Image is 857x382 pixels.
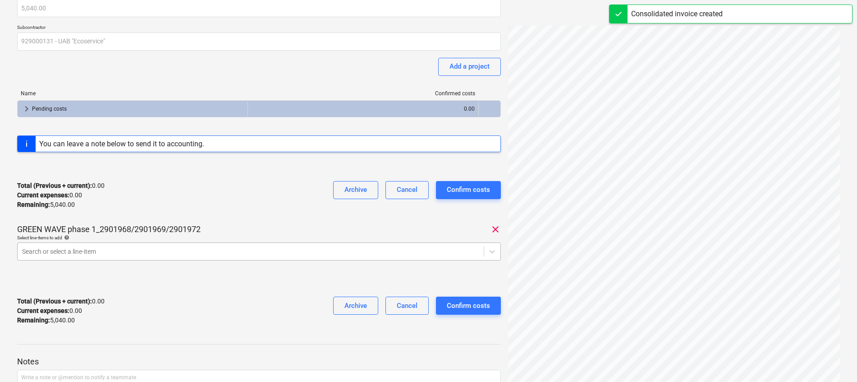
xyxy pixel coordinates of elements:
[385,181,429,199] button: Cancel
[17,356,501,367] p: Notes
[631,9,723,19] div: Consolidated invoice created
[62,235,69,240] span: help
[17,235,501,241] div: Select line-items to add
[385,297,429,315] button: Cancel
[252,102,474,116] div: 0.00
[248,90,479,97] div: Confirmed costs
[17,306,82,316] p: 0.00
[436,297,501,315] button: Confirm costs
[17,316,75,325] p: 5,040.00
[17,33,501,51] input: Subcontractor
[32,102,244,116] div: Pending costs
[397,300,417,312] div: Cancel
[17,182,92,189] strong: Total (Previous + current) :
[17,201,50,208] strong: Remaining :
[17,298,92,305] strong: Total (Previous + current) :
[438,58,501,76] button: Add a project
[39,140,204,148] div: You can leave a note below to send it to accounting.
[17,90,248,97] div: Name
[397,184,417,196] div: Cancel
[17,297,105,306] p: 0.00
[812,339,857,382] iframe: Chat Widget
[490,224,501,235] span: clear
[17,317,50,324] strong: Remaining :
[17,224,201,235] p: GREEN WAVE phase 1_2901968/2901969/2901972
[21,103,32,114] span: keyboard_arrow_right
[344,300,367,312] div: Archive
[436,181,501,199] button: Confirm costs
[17,200,75,210] p: 5,040.00
[17,307,69,314] strong: Current expenses :
[17,191,69,199] strong: Current expenses :
[333,181,378,199] button: Archive
[17,24,501,32] p: Subcontractor
[17,191,82,200] p: 0.00
[447,300,490,312] div: Confirm costs
[449,61,490,72] div: Add a project
[447,184,490,196] div: Confirm costs
[344,184,367,196] div: Archive
[17,181,105,191] p: 0.00
[333,297,378,315] button: Archive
